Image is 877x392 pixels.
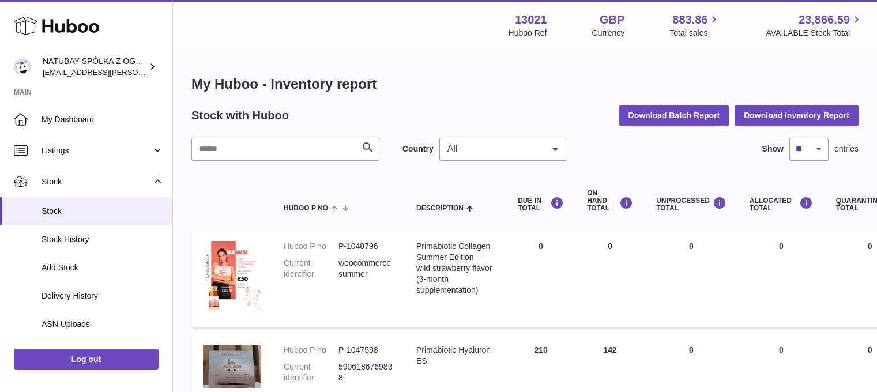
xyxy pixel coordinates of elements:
div: NATUBAY SPÓŁKA Z OGRANICZONĄ ODPOWIEDZIALNOŚCIĄ [43,56,146,78]
span: My Dashboard [42,114,164,125]
span: Stock [42,176,152,187]
span: Total sales [669,28,721,39]
dd: P-1048796 [338,241,393,252]
button: Download Batch Report [619,105,729,126]
dt: Current identifier [284,258,338,280]
a: 883.86 Total sales [669,12,721,39]
span: 0 [868,345,872,355]
span: entries [834,144,859,154]
div: UNPROCESSED Total [656,197,727,212]
div: Currency [592,28,625,39]
dt: Huboo P no [284,345,338,356]
div: ON HAND Total [587,190,633,213]
div: Primabiotic Hyaluron ES [416,345,495,367]
span: Stock [42,206,164,217]
img: product image [203,241,261,313]
span: Listings [42,145,152,156]
span: 883.86 [672,12,707,28]
label: Show [762,144,784,154]
a: 23,866.59 AVAILABLE Stock Total [766,12,863,39]
span: Delivery History [42,291,164,301]
dt: Current identifier [284,361,338,383]
td: 0 [506,229,575,327]
h1: My Huboo - Inventory report [191,75,859,93]
span: 0 [868,242,872,251]
a: Log out [14,349,159,370]
span: ASN Uploads [42,319,164,330]
div: ALLOCATED Total [750,197,813,212]
dd: 5906186769838 [338,361,393,383]
dt: Huboo P no [284,241,338,252]
button: Download Inventory Report [735,105,859,126]
strong: GBP [600,12,624,28]
strong: 13021 [515,12,547,28]
span: 23,866.59 [799,12,850,28]
span: Huboo P no [284,205,328,212]
img: product image [203,345,261,388]
span: All [445,143,544,154]
div: DUE IN TOTAL [518,197,564,212]
td: 0 [738,229,825,327]
h2: Stock with Huboo [191,108,289,123]
span: Add Stock [42,262,164,273]
dd: P-1047598 [338,345,393,356]
span: AVAILABLE Stock Total [766,28,863,39]
span: Stock History [42,234,164,245]
td: 0 [645,229,738,327]
label: Country [402,144,434,154]
div: Huboo Ref [509,28,547,39]
td: 0 [575,229,645,327]
img: kacper.antkowski@natubay.pl [14,58,31,76]
span: Description [416,205,464,212]
span: [EMAIL_ADDRESS][PERSON_NAME][DOMAIN_NAME] [43,67,231,77]
dd: woocommercesummer [338,258,393,280]
div: Primabiotic Collagen Summer Edition – wild strawberry flavor (3-month supplementation) [416,241,495,295]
